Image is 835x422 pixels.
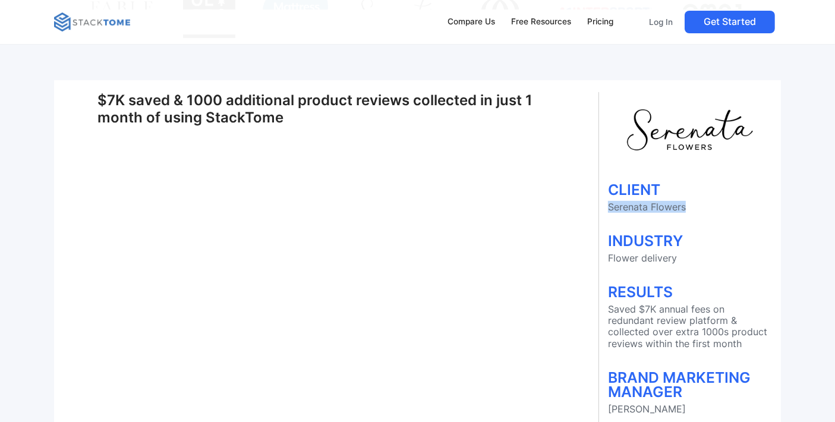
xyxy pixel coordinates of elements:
[625,107,756,152] img: serenata flowers logo
[97,92,555,127] h1: $7K saved & 1000 additional product reviews collected in just 1 month of using StackTome
[608,182,772,197] h1: CLIENT
[97,141,555,399] iframe: StackTome - How Fergus from SerenataFlowers saved $7000 on platform fees
[506,10,577,34] a: Free Resources
[608,370,772,399] h1: BRAND MARKETING MANAGER
[650,17,673,27] p: Log In
[608,201,772,213] p: Serenata Flowers
[587,15,613,29] div: Pricing
[448,15,495,29] div: Compare Us
[608,253,772,264] p: Flower delivery
[581,10,619,34] a: Pricing
[442,10,501,34] a: Compare Us
[608,234,772,248] h1: INDUSTRY
[608,404,772,415] p: [PERSON_NAME]
[608,285,772,299] h1: RESULTS
[608,304,772,349] p: Saved $7K annual fees on redundant review platform & collected over extra 1000s product reviews w...
[685,11,775,33] a: Get Started
[642,11,680,33] a: Log In
[511,15,571,29] div: Free Resources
